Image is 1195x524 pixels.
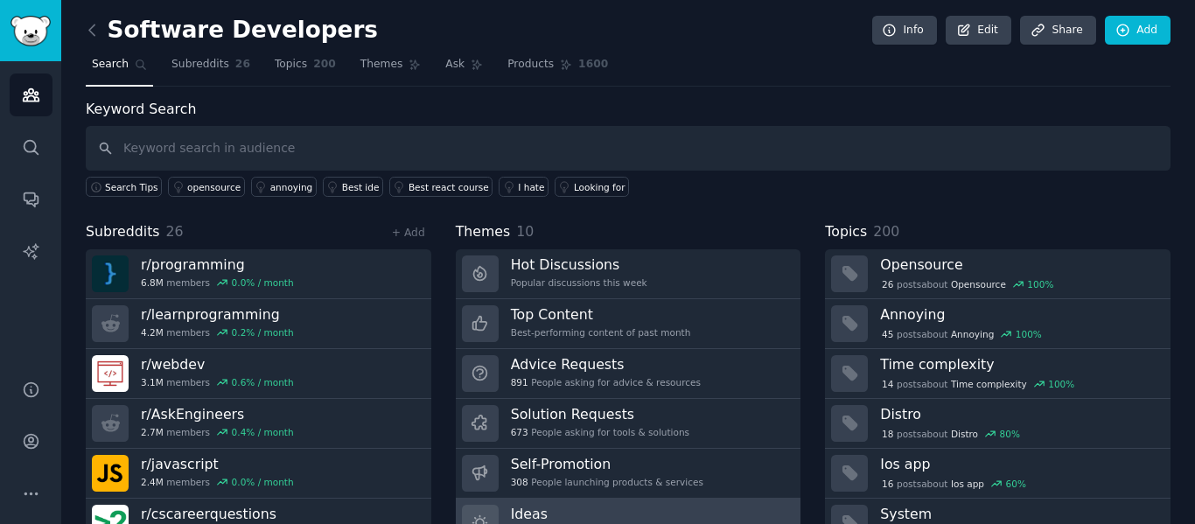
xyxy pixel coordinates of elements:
h3: r/ programming [141,255,294,274]
span: Ask [445,57,465,73]
a: Ios app16postsaboutIos app60% [825,449,1171,499]
div: 0.0 % / month [232,276,294,289]
span: Opensource [951,278,1006,290]
span: 26 [882,278,893,290]
h3: r/ learnprogramming [141,305,294,324]
div: members [141,426,294,438]
div: post s about [880,326,1043,342]
a: r/AskEngineers2.7Mmembers0.4% / month [86,399,431,449]
div: Looking for [574,181,625,193]
div: opensource [187,181,241,193]
span: 16 [882,478,893,490]
div: annoying [270,181,313,193]
div: 0.0 % / month [232,476,294,488]
a: Advice Requests891People asking for advice & resources [456,349,801,399]
a: Annoying45postsaboutAnnoying100% [825,299,1171,349]
div: People asking for advice & resources [511,376,701,388]
h3: Time complexity [880,355,1158,374]
span: Subreddits [171,57,229,73]
a: Opensource26postsaboutOpensource100% [825,249,1171,299]
h3: Solution Requests [511,405,689,423]
input: Keyword search in audience [86,126,1171,171]
div: I hate [518,181,544,193]
div: post s about [880,376,1076,392]
div: members [141,376,294,388]
span: 891 [511,376,528,388]
div: members [141,326,294,339]
h3: r/ javascript [141,455,294,473]
h3: Ideas [511,505,643,523]
img: javascript [92,455,129,492]
div: post s about [880,426,1021,442]
span: 14 [882,378,893,390]
div: 100 % [1048,378,1074,390]
span: 2.4M [141,476,164,488]
div: 100 % [1027,278,1053,290]
h3: Distro [880,405,1158,423]
h3: Top Content [511,305,691,324]
a: Products1600 [501,51,614,87]
h3: Annoying [880,305,1158,324]
h3: System [880,505,1158,523]
a: r/webdev3.1Mmembers0.6% / month [86,349,431,399]
img: programming [92,255,129,292]
a: Time complexity14postsaboutTime complexity100% [825,349,1171,399]
span: 200 [873,223,899,240]
div: Popular discussions this week [511,276,647,289]
div: 80 % [1000,428,1020,440]
span: Topics [275,57,307,73]
h2: Software Developers [86,17,378,45]
span: 26 [166,223,184,240]
span: 10 [516,223,534,240]
img: webdev [92,355,129,392]
a: Hot DiscussionsPopular discussions this week [456,249,801,299]
span: 3.1M [141,376,164,388]
div: Best-performing content of past month [511,326,691,339]
a: opensource [168,177,245,197]
a: r/javascript2.4Mmembers0.0% / month [86,449,431,499]
label: Keyword Search [86,101,196,117]
a: r/learnprogramming4.2Mmembers0.2% / month [86,299,431,349]
a: Ask [439,51,489,87]
span: 673 [511,426,528,438]
a: Best ide [323,177,383,197]
button: Search Tips [86,177,162,197]
h3: Hot Discussions [511,255,647,274]
div: 0.6 % / month [232,376,294,388]
div: 0.2 % / month [232,326,294,339]
a: Looking for [555,177,629,197]
span: 200 [313,57,336,73]
div: members [141,476,294,488]
span: Products [507,57,554,73]
span: 308 [511,476,528,488]
span: 2.7M [141,426,164,438]
div: post s about [880,276,1055,292]
span: Ios app [951,478,984,490]
a: Distro18postsaboutDistro80% [825,399,1171,449]
span: 45 [882,328,893,340]
span: Subreddits [86,221,160,243]
span: Annoying [951,328,994,340]
a: Edit [946,16,1011,45]
a: Info [872,16,937,45]
div: People launching products & services [511,476,703,488]
div: post s about [880,476,1027,492]
a: Themes [354,51,428,87]
h3: r/ AskEngineers [141,405,294,423]
a: r/programming6.8Mmembers0.0% / month [86,249,431,299]
div: People asking for tools & solutions [511,426,689,438]
span: 1600 [578,57,608,73]
span: Topics [825,221,867,243]
a: annoying [251,177,317,197]
a: I hate [499,177,549,197]
a: Solution Requests673People asking for tools & solutions [456,399,801,449]
div: members [141,276,294,289]
a: + Add [392,227,425,239]
span: Time complexity [951,378,1027,390]
h3: Self-Promotion [511,455,703,473]
div: 60 % [1006,478,1026,490]
span: 6.8M [141,276,164,289]
a: Self-Promotion308People launching products & services [456,449,801,499]
a: Search [86,51,153,87]
div: Best ide [342,181,380,193]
